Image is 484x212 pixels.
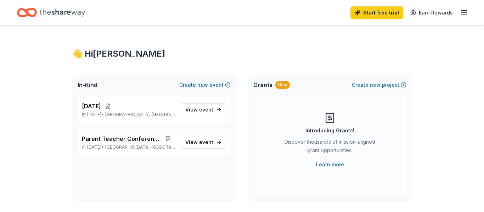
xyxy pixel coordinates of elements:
div: New [275,81,290,89]
div: 👋 Hi [PERSON_NAME] [72,48,412,59]
a: View event [181,136,226,149]
span: View [185,138,213,147]
a: View event [181,103,226,116]
span: Grants [253,81,272,89]
a: Home [17,4,85,21]
div: Discover thousands of mission-aligned grant opportunities. [282,138,378,157]
a: Earn Rewards [406,6,457,19]
a: Start free trial [350,6,403,19]
span: View [185,105,213,114]
button: Createnewproject [352,81,406,89]
p: [DATE] • [82,112,175,118]
span: [GEOGRAPHIC_DATA], [GEOGRAPHIC_DATA] [105,112,175,118]
span: new [370,81,381,89]
span: new [197,81,208,89]
span: event [199,107,213,113]
p: [DATE] • [82,144,175,150]
button: Createnewevent [179,81,231,89]
span: In-Kind [78,81,97,89]
span: event [199,139,213,145]
a: Learn more [316,160,344,169]
span: Parent Teacher Conferences [82,134,161,143]
div: Introducing Grants! [305,126,354,135]
span: [DATE] [82,102,101,110]
span: [GEOGRAPHIC_DATA], [GEOGRAPHIC_DATA] [105,144,175,150]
